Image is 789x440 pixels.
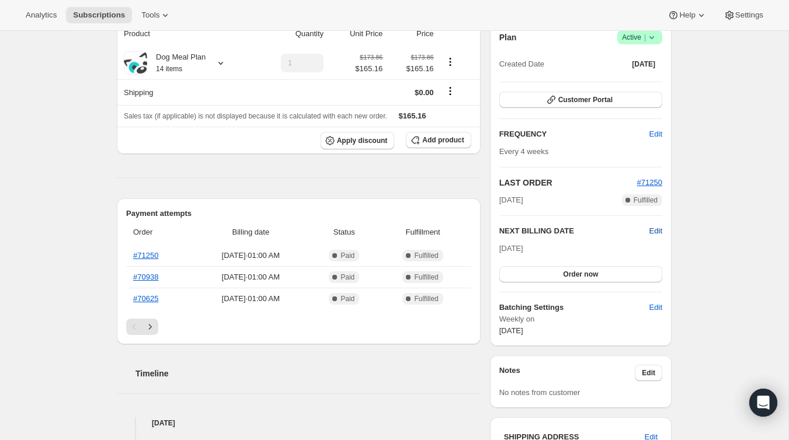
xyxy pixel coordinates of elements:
button: Edit [649,225,662,237]
span: [DATE] [499,194,523,206]
span: [DATE] [499,244,523,253]
th: Order [126,219,192,245]
span: [DATE] · 01:00 AM [195,250,307,261]
span: Paid [340,294,354,303]
button: Shipping actions [441,85,460,97]
span: Help [679,11,695,20]
span: $165.16 [399,111,426,120]
nav: Pagination [126,319,471,335]
a: #71250 [133,251,158,260]
button: Edit [642,125,669,144]
th: Unit Price [327,21,386,47]
button: Product actions [441,55,460,68]
span: Active [622,32,658,43]
img: product img [124,53,147,74]
button: Order now [499,266,662,282]
button: Subscriptions [66,7,132,23]
div: Open Intercom Messenger [749,389,777,417]
h2: NEXT BILLING DATE [499,225,649,237]
a: #71250 [637,178,662,187]
button: Edit [635,365,662,381]
button: Analytics [19,7,64,23]
h4: [DATE] [117,417,481,429]
button: Tools [134,7,178,23]
h3: Notes [499,365,635,381]
h2: LAST ORDER [499,177,637,188]
span: Created Date [499,58,544,70]
span: Every 4 weeks [499,147,549,156]
span: Add product [422,135,464,145]
span: $165.16 [355,63,383,75]
span: Settings [735,11,763,20]
button: Help [661,7,714,23]
button: Apply discount [321,132,395,149]
h2: Payment attempts [126,208,471,219]
span: $0.00 [415,88,434,97]
span: Edit [642,368,655,378]
span: Fulfilled [414,251,438,260]
div: Dog Meal Plan [147,51,206,75]
a: #70625 [133,294,158,303]
span: Fulfillment [382,226,464,238]
small: 14 items [156,65,182,73]
h6: Batching Settings [499,302,649,313]
span: Analytics [26,11,57,20]
span: Order now [563,270,598,279]
span: Sales tax (if applicable) is not displayed because it is calculated with each new order. [124,112,387,120]
span: Edit [649,302,662,313]
span: Paid [340,251,354,260]
button: Edit [642,298,669,317]
th: Shipping [117,79,253,105]
small: $173.86 [360,54,383,61]
span: Apply discount [337,136,388,145]
h2: FREQUENCY [499,128,649,140]
button: Settings [717,7,770,23]
span: $165.16 [390,63,433,75]
span: Paid [340,273,354,282]
span: Fulfilled [414,273,438,282]
span: Customer Portal [558,95,613,104]
span: Edit [649,128,662,140]
button: Add product [406,132,471,148]
small: $173.86 [411,54,433,61]
span: No notes from customer [499,388,581,397]
span: [DATE] · 01:00 AM [195,293,307,305]
span: Fulfilled [634,195,658,205]
th: Product [117,21,253,47]
span: [DATE] · 01:00 AM [195,271,307,283]
h2: Timeline [135,368,481,379]
th: Price [386,21,437,47]
button: Next [142,319,158,335]
button: [DATE] [625,56,662,72]
a: #70938 [133,273,158,281]
span: [DATE] [499,326,523,335]
th: Quantity [253,21,327,47]
h2: Plan [499,32,517,43]
span: Fulfilled [414,294,438,303]
span: Subscriptions [73,11,125,20]
span: Status [314,226,375,238]
span: Billing date [195,226,307,238]
span: | [644,33,646,42]
button: Customer Portal [499,92,662,108]
span: Weekly on [499,313,662,325]
button: #71250 [637,177,662,188]
span: Tools [141,11,159,20]
span: [DATE] [632,60,655,69]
